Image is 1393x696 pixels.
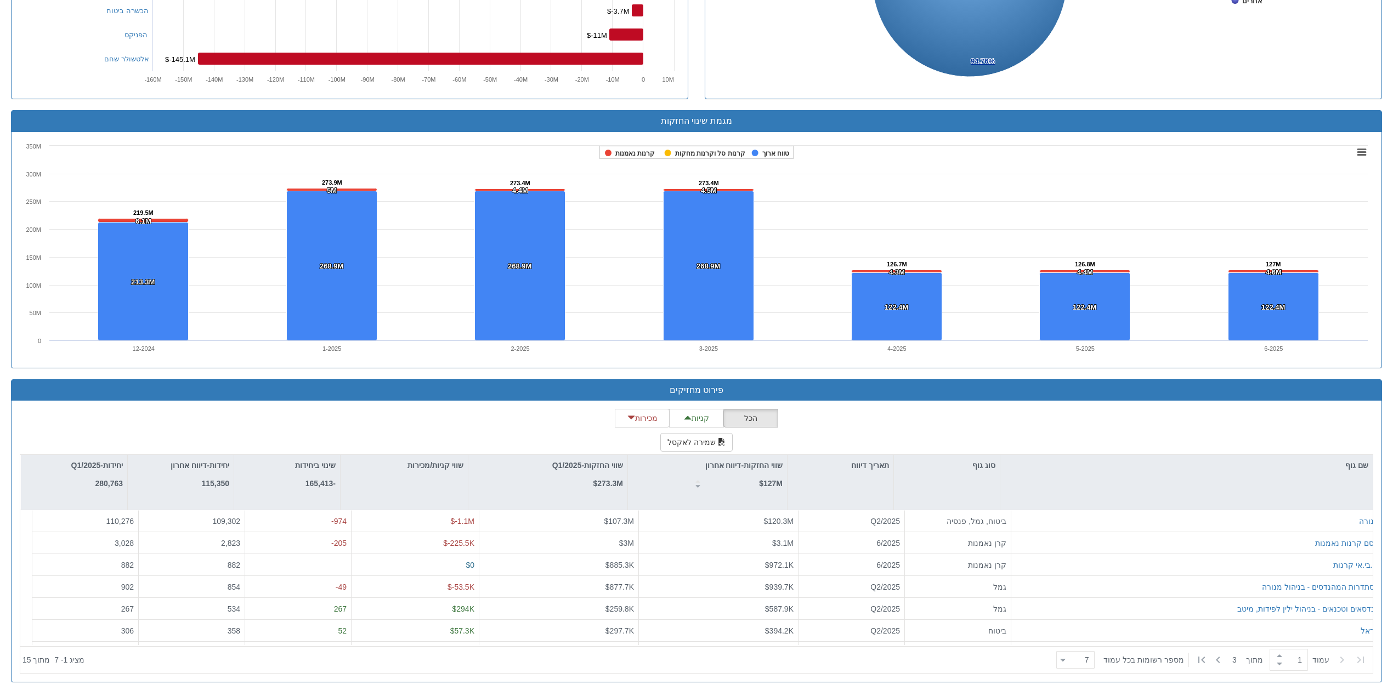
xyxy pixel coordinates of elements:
[909,603,1006,614] div: גמל
[37,603,134,614] div: 267
[104,55,149,63] a: אלטשולר שחם
[135,217,151,225] tspan: 6.1M
[1262,581,1379,592] button: הסתדרות המהנדסים - בניהול מנורה
[37,538,134,549] div: 3,028
[889,268,905,276] tspan: 4.3M
[607,7,629,15] tspan: $-3.7M
[171,459,229,471] p: יחידות-דיווח אחרון
[511,345,529,352] text: 2-2025
[37,516,134,527] div: 110,276
[95,479,123,488] strong: 280,763
[206,76,223,83] text: -140M
[510,180,530,186] tspan: 273.4M
[765,604,794,613] span: $587.9K
[759,479,783,488] strong: $127M
[575,76,589,83] text: -20M
[250,516,347,527] div: -974
[26,254,41,261] text: 150M
[250,538,347,549] div: -205
[267,76,284,83] text: -120M
[512,186,528,195] tspan: 4.4M
[762,150,789,157] tspan: טווח ארוך
[615,409,670,427] button: מכירות
[701,186,717,195] tspan: 4.5M
[452,76,466,83] text: -60M
[448,583,474,591] span: $-53.5K
[1000,455,1373,476] div: שם גוף
[1237,603,1379,614] button: הנדסאים וטכנאים - בניהול ילין לפידות, מיטב
[450,517,474,526] span: $-1.1M
[1361,625,1379,636] button: הראל
[971,57,995,65] tspan: 94.76%
[909,538,1006,549] div: קרן נאמנות
[699,345,718,352] text: 3-2025
[894,455,1000,476] div: סוג גוף
[909,581,1006,592] div: גמל
[765,561,794,569] span: $972.1K
[320,262,343,270] tspan: 268.9M
[466,561,474,569] span: $0
[38,338,41,344] text: 0
[250,603,347,614] div: 267
[144,76,161,83] text: -160M
[71,459,123,471] p: יחידות-Q1/2025
[143,581,240,592] div: 854
[669,409,724,427] button: קניות
[605,604,634,613] span: $259.8K
[165,55,195,64] tspan: $-145.1M
[250,625,347,636] div: 52
[322,345,341,352] text: 1-2025
[705,459,783,471] p: שווי החזקות-דיווח אחרון
[175,76,192,83] text: -150M
[322,179,342,186] tspan: 273.9M
[803,560,900,571] div: 6/2025
[26,143,41,150] text: 350M
[26,198,41,205] text: 250M
[887,261,907,267] tspan: 126.7M
[483,76,497,83] text: -50M
[452,604,474,613] span: $294K
[1232,654,1246,665] span: 3
[765,583,794,591] span: $939.7K
[1077,268,1093,276] tspan: 4.4M
[133,209,154,216] tspan: 219.5M
[298,76,315,83] text: -110M
[1333,560,1379,571] div: אי.בי.אי קרנות
[662,76,674,83] text: 10M
[545,76,558,83] text: -30M
[1264,345,1283,352] text: 6-2025
[887,345,906,352] text: 4-2025
[1312,654,1329,665] span: ‏עמוד
[124,31,148,39] a: הפניקס
[803,516,900,527] div: Q2/2025
[764,517,794,526] span: $120.3M
[803,538,900,549] div: 6/2025
[443,539,474,547] span: $-225.5K
[143,603,240,614] div: 534
[250,581,347,592] div: -49
[1052,648,1371,672] div: ‏ מתוך
[508,262,531,270] tspan: 268.9M
[909,516,1006,527] div: ביטוח, גמל, פנסיה
[131,278,155,286] tspan: 213.3M
[604,517,634,526] span: $107.3M
[26,171,41,178] text: 300M
[605,626,634,635] span: $297.7K
[133,345,155,352] text: 12-2024
[772,539,794,547] span: $3.1M
[909,560,1006,571] div: קרן נאמנות
[552,459,623,471] p: שווי החזקות-Q1/2025
[909,625,1006,636] div: ביטוח
[1266,261,1281,267] tspan: 127M
[143,516,240,527] div: 109,302
[606,76,620,83] text: -10M
[20,116,1373,126] h3: מגמת שינוי החזקות
[1076,345,1095,352] text: 5-2025
[675,150,745,157] tspan: קרנות סל וקרנות מחקות
[885,303,908,311] tspan: 122.4M
[30,310,41,316] text: 50M
[106,7,149,15] a: הכשרה ביטוח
